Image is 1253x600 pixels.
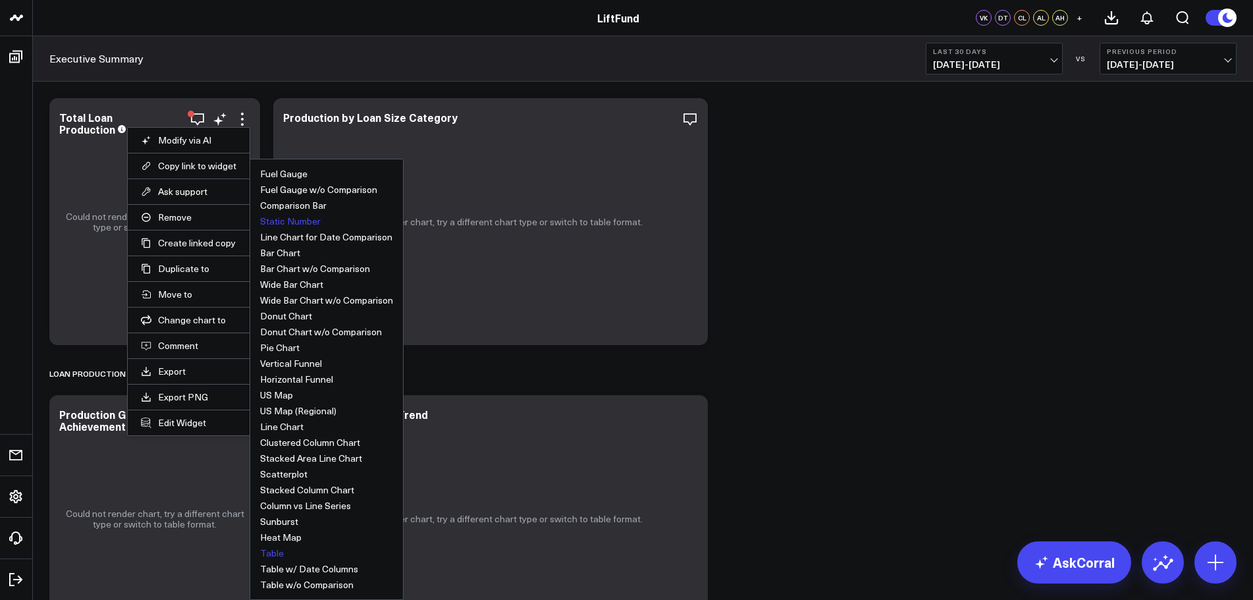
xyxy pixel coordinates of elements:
[260,217,321,226] button: Static Number
[933,59,1055,70] span: [DATE] - [DATE]
[260,280,323,289] button: Wide Bar Chart
[141,237,236,249] button: Create linked copy
[260,422,304,431] button: Line Chart
[1069,55,1093,63] div: VS
[260,185,377,194] button: Fuel Gauge w/o Comparison
[49,51,144,66] a: Executive Summary
[1071,10,1087,26] button: +
[260,470,307,479] button: Scatterplot
[1017,541,1131,584] a: AskCorral
[338,217,643,227] p: Could not render chart, try a different chart type or switch to table format.
[926,43,1063,74] button: Last 30 Days[DATE]-[DATE]
[141,211,236,223] button: Remove
[1107,47,1229,55] b: Previous Period
[260,359,322,368] button: Vertical Funnel
[260,248,300,258] button: Bar Chart
[141,366,236,377] a: Export
[1107,59,1229,70] span: [DATE] - [DATE]
[1100,43,1237,74] button: Previous Period[DATE]-[DATE]
[59,110,115,136] div: Total Loan Production
[141,263,236,275] button: Duplicate to
[976,10,992,26] div: VK
[63,508,247,530] p: Could not render chart, try a different chart type or switch to table format.
[49,358,168,389] div: Loan Production Overview
[141,340,236,352] button: Comment
[260,312,312,321] button: Donut Chart
[933,47,1055,55] b: Last 30 Days
[283,110,458,124] div: Production by Loan Size Category
[260,501,351,510] button: Column vs Line Series
[260,454,362,463] button: Stacked Area Line Chart
[260,296,393,305] button: Wide Bar Chart w/o Comparison
[141,134,236,146] button: Modify via AI
[59,407,142,433] div: Production Goal Achievement
[260,549,284,558] button: Table
[141,314,236,326] button: Change chart to
[597,11,639,25] a: LiftFund
[1014,10,1030,26] div: CL
[260,406,336,416] button: US Map (Regional)
[260,580,354,589] button: Table w/o Comparison
[1052,10,1068,26] div: AH
[260,438,360,447] button: Clustered Column Chart
[141,186,236,198] button: Ask support
[1033,10,1049,26] div: AL
[260,533,302,542] button: Heat Map
[995,10,1011,26] div: DT
[1077,13,1082,22] span: +
[260,391,293,400] button: US Map
[260,343,300,352] button: Pie Chart
[260,517,298,526] button: Sunburst
[260,264,370,273] button: Bar Chart w/o Comparison
[63,211,247,232] p: Could not render chart, try a different chart type or switch to table format.
[338,514,643,524] p: Could not render chart, try a different chart type or switch to table format.
[141,417,236,429] button: Edit Widget
[260,327,382,337] button: Donut Chart w/o Comparison
[260,169,307,178] button: Fuel Gauge
[141,160,236,172] button: Copy link to widget
[260,201,327,210] button: Comparison Bar
[260,375,333,384] button: Horizontal Funnel
[141,391,236,403] a: Export PNG
[260,564,358,574] button: Table w/ Date Columns
[260,485,354,495] button: Stacked Column Chart
[141,288,236,300] button: Move to
[260,232,392,242] button: Line Chart for Date Comparison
